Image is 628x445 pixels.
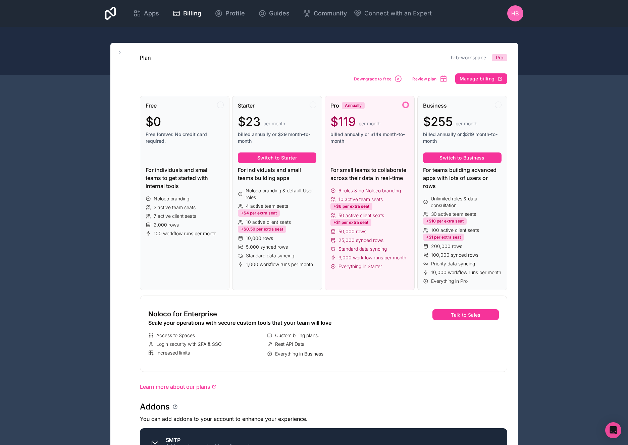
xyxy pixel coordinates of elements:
span: Noloco for Enterprise [148,309,217,319]
div: +$4 per extra seat [238,209,280,217]
span: Starter [238,102,255,110]
span: Pro [330,102,339,110]
span: Pro [496,54,503,61]
button: Switch to Starter [238,152,316,163]
span: Learn more about our plans [140,383,210,391]
span: 10,000 rows [246,235,273,242]
div: For teams building advanced apps with lots of users or rows [423,166,502,190]
span: 4 active team seats [246,203,288,209]
span: 100 workflow runs per month [154,230,216,237]
span: billed annually or $149 month-to-month [330,131,409,144]
span: Rest API Data [275,341,305,347]
span: Apps [144,9,159,18]
h1: Plan [140,54,151,62]
div: For individuals and small teams building apps [238,166,316,182]
span: Guides [269,9,290,18]
a: Billing [167,6,207,21]
span: Noloco branding & default User roles [246,187,316,201]
span: 25,000 synced rows [338,237,383,244]
button: Review plan [410,72,450,85]
span: $23 [238,115,261,128]
div: +$1 per extra seat [423,234,464,241]
a: Learn more about our plans [140,383,507,391]
span: Billing [183,9,201,18]
span: 3 active team seats [154,204,196,211]
span: Noloco branding [154,195,189,202]
span: Free forever. No credit card required. [146,131,224,144]
button: Connect with an Expert [354,9,432,18]
span: billed annually or $319 month-to-month [423,131,502,144]
div: Annually [342,102,365,109]
span: $255 [423,115,453,128]
span: 10 active client seats [246,219,291,226]
a: Profile [209,6,250,21]
button: Talk to Sales [432,309,499,320]
span: per month [263,120,285,127]
span: Business [423,102,447,110]
button: Downgrade to free [352,72,405,85]
span: $119 [330,115,356,128]
span: 2,000 rows [154,221,179,228]
div: For small teams to collaborate across their data in real-time [330,166,409,182]
span: per month [456,120,477,127]
div: +$10 per extra seat [423,217,467,225]
div: Scale your operations with secure custom tools that your team will love [148,319,383,327]
span: Review plan [412,76,436,81]
span: Everything in Pro [431,278,468,284]
p: You can add addons to your account to enhance your experience. [140,415,507,423]
span: 100,000 synced rows [431,252,478,258]
span: Custom billing plans. [275,332,319,339]
span: 100 active client seats [431,227,479,234]
span: 50,000 rows [338,228,366,235]
h1: Addons [140,401,170,412]
span: 10 active team seats [338,196,383,203]
span: Free [146,102,157,110]
span: Manage billing [460,76,495,82]
a: Community [298,6,352,21]
span: Increased limits [156,349,190,356]
div: SMTP [166,437,259,443]
div: +$1 per extra seat [330,219,371,226]
span: Standard data syncing [338,246,387,252]
span: 50 active client seats [338,212,384,219]
div: For individuals and small teams to get started with internal tools [146,166,224,190]
span: 1,000 workflow runs per month [246,261,313,268]
div: Open Intercom Messenger [605,422,621,438]
span: HB [511,9,519,17]
span: Everything in Business [275,351,323,357]
span: 7 active client seats [154,213,196,219]
a: Guides [253,6,295,21]
span: Priority data syncing [431,260,475,267]
span: Profile [225,9,245,18]
span: 200,000 rows [431,243,462,250]
button: Manage billing [455,73,507,84]
span: billed annually or $29 month-to-month [238,131,316,144]
span: 6 roles & no Noloco branding [338,187,401,194]
span: Access to Spaces [156,332,195,339]
span: Standard data syncing [246,252,294,259]
span: Everything in Starter [338,263,382,270]
span: 3,000 workflow runs per month [338,254,406,261]
a: Apps [128,6,164,21]
span: 30 active team seats [431,211,476,217]
a: h-b-workspace [451,55,486,60]
span: Connect with an Expert [364,9,432,18]
button: Switch to Business [423,152,502,163]
div: +$6 per extra seat [330,203,372,210]
span: Downgrade to free [354,76,391,81]
span: 5,000 synced rows [246,244,288,250]
span: $0 [146,115,161,128]
span: Login security with 2FA & SSO [156,341,222,347]
span: Community [314,9,347,18]
span: 10,000 workflow runs per month [431,269,501,276]
span: per month [359,120,380,127]
div: +$0.50 per extra seat [238,226,286,233]
span: Unlimited roles & data consultation [431,195,501,209]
